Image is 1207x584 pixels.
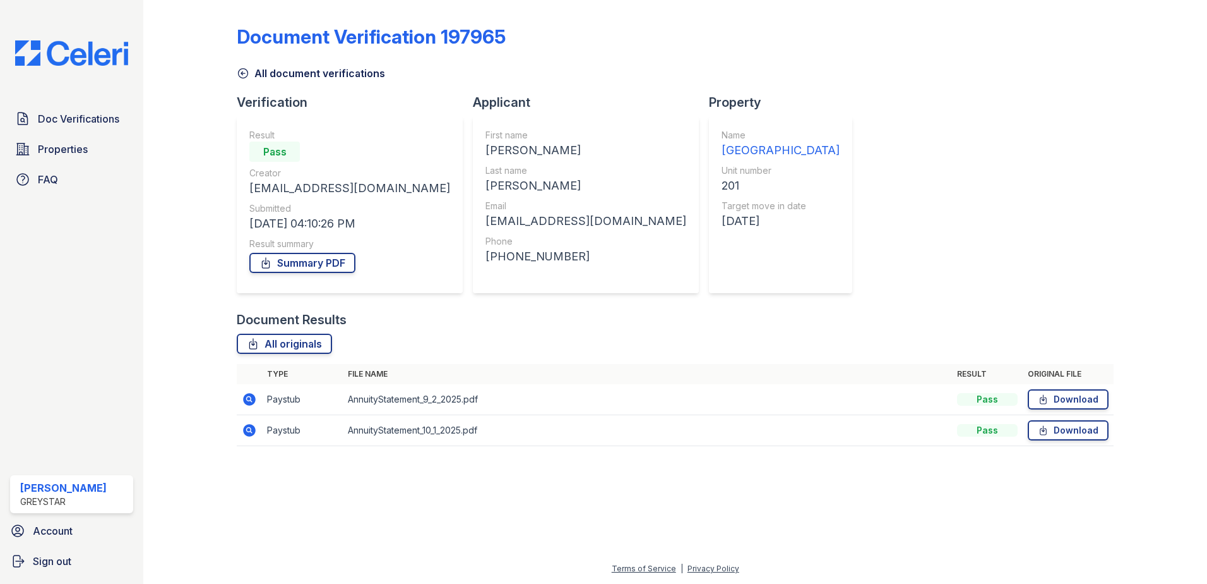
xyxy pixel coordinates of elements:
a: Name [GEOGRAPHIC_DATA] [722,129,840,159]
a: Terms of Service [612,564,676,573]
div: Pass [249,142,300,162]
div: Result summary [249,238,450,250]
span: Sign out [33,554,71,569]
th: File name [343,364,952,384]
div: Result [249,129,450,142]
div: Phone [485,235,686,248]
div: Verification [237,94,473,111]
td: AnnuityStatement_9_2_2025.pdf [343,384,952,415]
div: 201 [722,177,840,195]
a: Properties [10,137,133,162]
div: Document Results [237,311,347,329]
div: [DATE] [722,212,840,230]
div: Submitted [249,202,450,215]
img: CE_Logo_Blue-a8612792a0a2168367f1c8372b55b34899dd931a85d93a1a3d3e32e68fde9ad4.png [5,40,138,66]
div: [PERSON_NAME] [485,142,686,159]
div: | [681,564,683,573]
div: [PERSON_NAME] [20,480,107,496]
th: Original file [1023,364,1114,384]
a: Summary PDF [249,253,355,273]
a: All originals [237,334,332,354]
span: Account [33,523,73,538]
span: Properties [38,142,88,157]
div: [PHONE_NUMBER] [485,248,686,265]
td: Paystub [262,415,343,446]
div: Target move in date [722,200,840,212]
a: FAQ [10,167,133,192]
a: Doc Verifications [10,106,133,131]
span: Doc Verifications [38,111,119,126]
a: Privacy Policy [687,564,739,573]
div: Email [485,200,686,212]
div: Pass [957,393,1018,406]
a: Sign out [5,549,138,574]
a: Download [1028,420,1109,441]
div: Property [709,94,862,111]
div: Pass [957,424,1018,437]
a: Account [5,518,138,544]
div: Greystar [20,496,107,508]
div: First name [485,129,686,142]
div: [PERSON_NAME] [485,177,686,195]
div: Applicant [473,94,709,111]
td: AnnuityStatement_10_1_2025.pdf [343,415,952,446]
div: [EMAIL_ADDRESS][DOMAIN_NAME] [249,179,450,197]
th: Result [952,364,1023,384]
a: Download [1028,389,1109,410]
div: [DATE] 04:10:26 PM [249,215,450,233]
div: Unit number [722,164,840,177]
div: [EMAIL_ADDRESS][DOMAIN_NAME] [485,212,686,230]
a: All document verifications [237,66,385,81]
td: Paystub [262,384,343,415]
div: Document Verification 197965 [237,25,506,48]
span: FAQ [38,172,58,187]
div: Last name [485,164,686,177]
div: Creator [249,167,450,179]
div: [GEOGRAPHIC_DATA] [722,142,840,159]
div: Name [722,129,840,142]
th: Type [262,364,343,384]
